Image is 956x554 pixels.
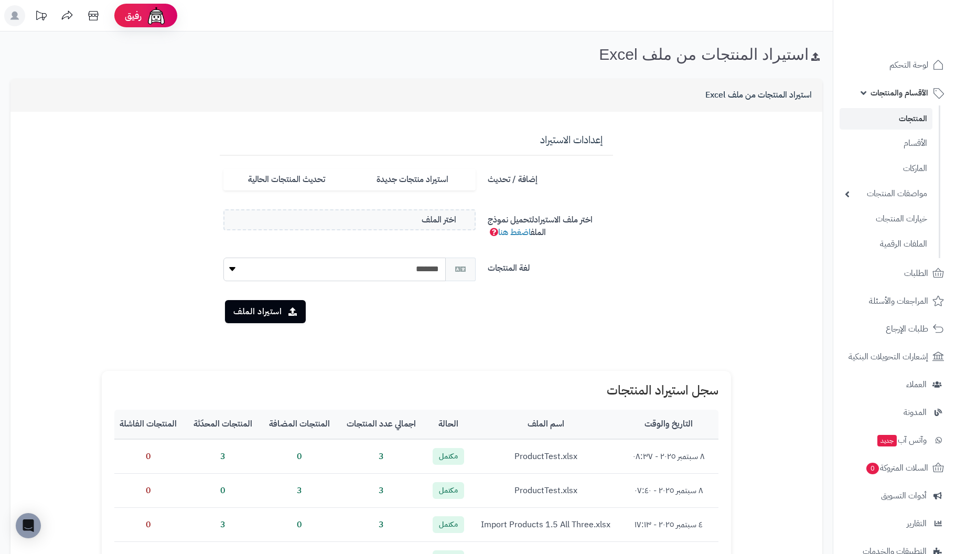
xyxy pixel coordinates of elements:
[904,405,927,420] span: المدونة
[881,488,927,503] span: أدوات التسويق
[904,266,928,281] span: الطلبات
[484,169,617,186] label: إضافة / تحديث
[619,474,718,508] td: ٨ سبتمبر ٢٠٢٥ - ٠٧:٤٠
[885,8,946,30] img: logo-2.png
[28,5,54,29] a: تحديثات المنصة
[869,294,928,308] span: المراجعات والأسئلة
[185,410,261,439] th: المنتجات المحدّثة
[16,513,41,538] div: Open Intercom Messenger
[540,133,603,147] span: إعدادات الاستيراد
[619,410,718,439] th: التاريخ والوقت
[472,474,619,508] td: ProductTest.xlsx
[261,508,338,542] td: 0
[840,261,950,286] a: الطلبات
[111,474,185,508] td: 0
[111,508,185,542] td: 0
[424,410,472,439] th: الحالة
[840,157,932,180] a: الماركات
[484,209,617,239] label: اختر ملف الاستيراد
[705,91,812,100] h3: استيراد المنتجات من ملف Excel
[840,372,950,397] a: العملاء
[840,400,950,425] a: المدونة
[840,483,950,508] a: أدوات التسويق
[433,516,464,533] span: مكتمل
[840,108,932,130] a: المنتجات
[349,169,475,190] label: استيراد منتجات جديدة
[498,226,531,239] a: اضغط هنا
[472,410,619,439] th: اسم الملف
[840,208,932,230] a: خيارات المنتجات
[422,214,456,226] span: اختر الملف
[261,474,338,508] td: 3
[840,132,932,155] a: الأقسام
[871,86,928,100] span: الأقسام والمنتجات
[223,169,349,190] label: تحديث المنتجات الحالية
[261,410,338,439] th: المنتجات المضافة
[876,433,927,448] span: وآتس آب
[599,46,822,63] h1: استيراد المنتجات من ملف Excel
[338,439,424,473] td: 3
[840,289,950,314] a: المراجعات والأسئلة
[261,439,338,473] td: 0
[840,233,932,255] a: الملفات الرقمية
[619,439,718,473] td: ٨ سبتمبر ٢٠٢٥ - ٠٨:٣٧
[114,383,718,397] h1: سجل استيراد المنتجات
[840,52,950,78] a: لوحة التحكم
[125,9,142,22] span: رفيق
[840,316,950,342] a: طلبات الإرجاع
[338,474,424,508] td: 3
[889,58,928,72] span: لوحة التحكم
[848,349,928,364] span: إشعارات التحويلات البنكية
[472,508,619,542] td: Import Products 1.5 All Three.xlsx
[225,300,306,323] button: استيراد الملف
[840,183,932,205] a: مواصفات المنتجات
[886,322,928,336] span: طلبات الإرجاع
[840,428,950,453] a: وآتس آبجديد
[338,410,424,439] th: اجمالي عدد المنتجات
[111,410,185,439] th: المنتجات الفاشلة
[488,214,546,239] span: لتحميل نموذج الملف
[472,439,619,473] td: ProductTest.xlsx
[619,508,718,542] td: ٤ سبتمبر ٢٠٢٥ - ١٧:١٣
[840,455,950,481] a: السلات المتروكة0
[185,439,261,473] td: 3
[865,461,928,475] span: السلات المتروكة
[146,5,167,26] img: ai-face.png
[840,344,950,369] a: إشعارات التحويلات البنكية
[338,508,424,542] td: 3
[866,463,879,474] span: 0
[484,258,617,274] label: لغة المنتجات
[111,439,185,473] td: 0
[906,377,927,392] span: العملاء
[433,448,464,465] span: مكتمل
[907,516,927,531] span: التقارير
[840,511,950,536] a: التقارير
[433,482,464,499] span: مكتمل
[185,508,261,542] td: 3
[877,435,897,446] span: جديد
[185,474,261,508] td: 0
